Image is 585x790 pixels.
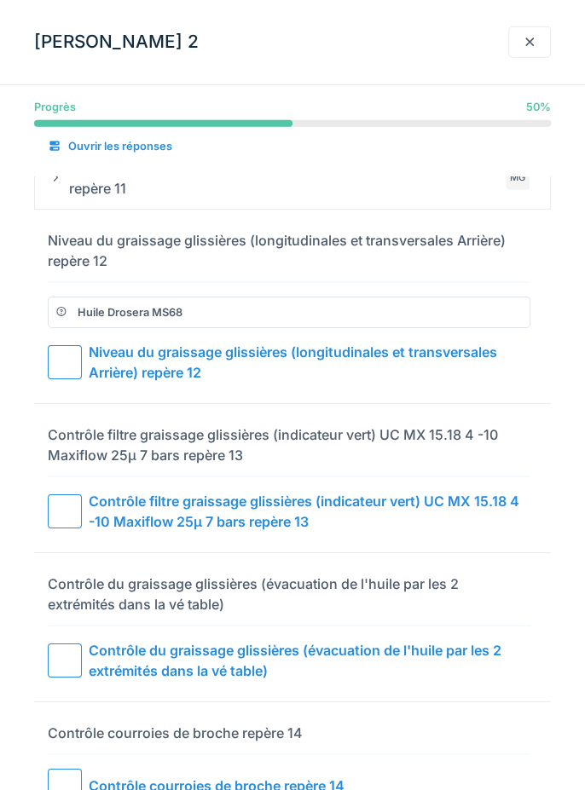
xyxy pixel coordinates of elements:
summary: Niveau du graissage glissières (longitudinales et transversales Arrière) repère 12Huile Drosera M... [41,227,544,396]
summary: Contrôle chaîne transmission axe transversale porte meule repère 11MG [42,154,543,202]
div: MG [506,166,530,190]
div: Contrôle chaîne transmission axe transversale porte meule repère 11 [69,158,499,199]
div: Progrès [34,99,76,115]
div: Ouvrir les réponses [34,131,186,161]
div: Contrôle filtre graissage glissières (indicateur vert) UC MX 15.18 4 -10 Maxiflow 25μ 7 bars repè... [89,491,530,532]
summary: Contrôle filtre graissage glissières (indicateur vert) UC MX 15.18 4 -10 Maxiflow 25μ 7 bars repè... [41,421,544,545]
progress: 50 % [34,120,551,127]
div: Contrôle courroies de broche repère 14 [48,723,303,743]
div: 50 % [526,99,551,115]
h3: [PERSON_NAME] 2 [34,32,199,53]
div: Contrôle du graissage glissières (évacuation de l'huile par les 2 extrémités dans la vé table) [89,640,530,681]
div: Contrôle du graissage glissières (évacuation de l'huile par les 2 extrémités dans la vé table) [48,574,524,614]
div: Niveau du graissage glissières (longitudinales et transversales Arrière) repère 12 [48,230,524,271]
div: Niveau du graissage glissières (longitudinales et transversales Arrière) repère 12 [89,342,530,383]
div: Contrôle filtre graissage glissières (indicateur vert) UC MX 15.18 4 -10 Maxiflow 25μ 7 bars repè... [48,424,524,465]
summary: Contrôle du graissage glissières (évacuation de l'huile par les 2 extrémités dans la vé table) Co... [41,570,544,695]
div: Huile Drosera MS68 [78,304,182,320]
